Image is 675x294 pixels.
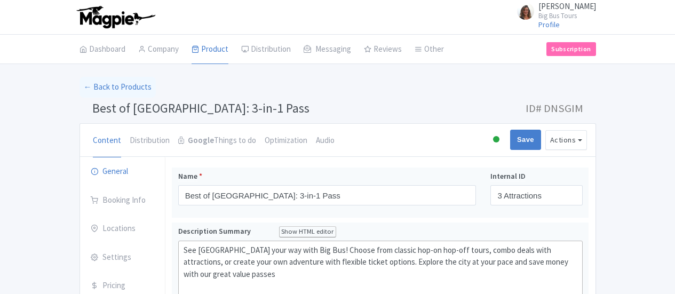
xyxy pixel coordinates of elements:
img: logo-ab69f6fb50320c5b225c76a69d11143b.png [74,5,157,29]
div: Show HTML editor [279,226,337,237]
a: Distribution [130,124,170,158]
a: Content [93,124,121,158]
a: Subscription [546,42,595,56]
span: Best of [GEOGRAPHIC_DATA]: 3-in-1 Pass [92,100,309,116]
span: Description Summary [178,226,252,236]
a: Audio [316,124,335,158]
input: Save [510,130,541,150]
a: Distribution [241,35,291,65]
a: Settings [80,243,165,273]
a: Profile [538,20,560,29]
a: Messaging [304,35,351,65]
a: [PERSON_NAME] Big Bus Tours [511,2,596,19]
a: General [80,157,165,187]
button: Actions [545,130,587,150]
a: Reviews [364,35,402,65]
a: Booking Info [80,186,165,216]
div: See [GEOGRAPHIC_DATA] your way with Big Bus! Choose from classic hop-on hop-off tours, combo deal... [184,244,578,292]
a: Locations [80,214,165,244]
a: Company [138,35,179,65]
span: Internal ID [490,171,526,181]
img: l5zjt5pmunkhqkkftkvf.jpg [517,3,534,20]
a: Other [415,35,444,65]
span: Name [178,171,197,181]
a: Product [192,35,228,65]
small: Big Bus Tours [538,12,596,19]
span: [PERSON_NAME] [538,1,596,11]
div: Active [491,132,502,148]
strong: Google [188,134,214,147]
a: Dashboard [80,35,125,65]
span: ID# DNSGIM [526,98,583,119]
a: Optimization [265,124,307,158]
a: GoogleThings to do [178,124,256,158]
a: ← Back to Products [80,77,156,98]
